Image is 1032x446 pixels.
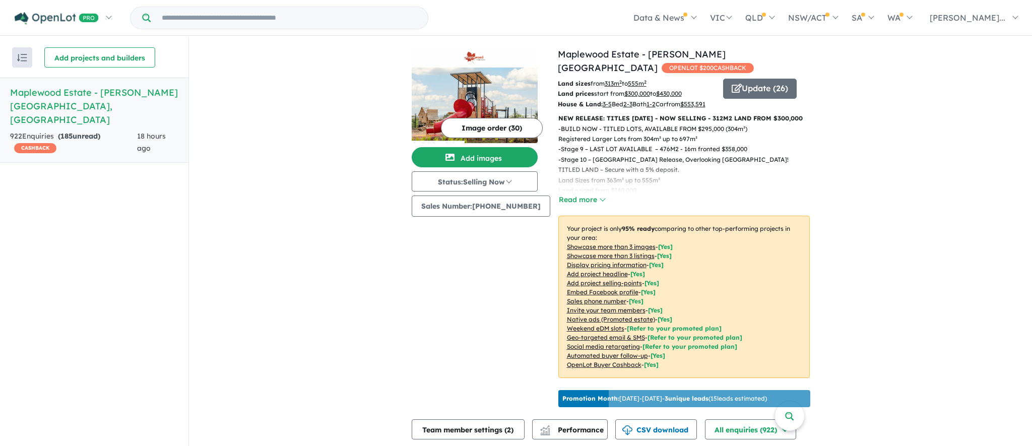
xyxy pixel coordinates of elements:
[15,12,99,25] img: Openlot PRO Logo White
[658,243,673,250] span: [ Yes ]
[540,428,550,435] img: bar-chart.svg
[412,171,538,192] button: Status:Selling Now
[930,13,1005,23] span: [PERSON_NAME]...
[567,288,638,296] u: Embed Facebook profile
[622,225,655,232] b: 95 % ready
[630,270,645,278] span: [ Yes ]
[657,252,672,260] span: [ Yes ]
[558,194,606,206] button: Read more
[567,297,626,305] u: Sales phone number
[60,132,73,141] span: 185
[603,100,612,108] u: 3-5
[656,90,682,97] u: $ 430,000
[412,419,525,439] button: Team member settings (2)
[651,352,665,359] span: [Yes]
[615,419,697,439] button: CSV download
[680,100,705,108] u: $ 553,591
[622,425,632,435] img: download icon
[416,51,534,63] img: Maplewood Estate - Melton South Logo
[665,395,708,402] b: 3 unique leads
[644,279,659,287] span: [ Yes ]
[567,352,648,359] u: Automated buyer follow-up
[412,147,538,167] button: Add images
[153,7,426,29] input: Try estate name, suburb, builder or developer
[567,334,645,341] u: Geo-targeted email & SMS
[644,79,647,85] sup: 2
[619,79,622,85] sup: 2
[649,261,664,269] span: [ Yes ]
[567,361,641,368] u: OpenLot Buyer Cashback
[412,196,550,217] button: Sales Number:[PHONE_NUMBER]
[644,361,659,368] span: [Yes]
[558,113,810,123] p: NEW RELEASE: TITLES [DATE] - NOW SELLING - 312M2 LAND FROM $300,000
[567,279,642,287] u: Add project selling-points
[558,48,726,74] a: Maplewood Estate - [PERSON_NAME][GEOGRAPHIC_DATA]
[642,343,737,350] span: [Refer to your promoted plan]
[567,343,640,350] u: Social media retargeting
[567,270,628,278] u: Add project headline
[567,315,655,323] u: Native ads (Promoted estate)
[542,425,604,434] span: Performance
[558,99,716,109] p: Bed Bath Car from
[558,90,594,97] b: Land prices
[623,100,632,108] u: 2-3
[558,144,818,154] p: - Stage 9 – LAST LOT AVAILABLE – 476M2 - 16m fronted $358,000
[627,325,722,332] span: [Refer to your promoted plan]
[629,297,643,305] span: [ Yes ]
[58,132,100,141] strong: ( unread)
[650,90,682,97] span: to
[412,47,538,143] a: Maplewood Estate - Melton South LogoMaplewood Estate - Melton South
[658,315,672,323] span: [Yes]
[567,243,656,250] u: Showcase more than 3 images
[17,54,27,61] img: sort.svg
[723,79,797,99] button: Update (26)
[507,425,511,434] span: 2
[540,425,549,431] img: line-chart.svg
[10,86,178,126] h5: Maplewood Estate - [PERSON_NAME][GEOGRAPHIC_DATA] , [GEOGRAPHIC_DATA]
[624,90,650,97] u: $ 300,000
[628,80,647,87] u: 555 m
[705,419,796,439] button: All enquiries (922)
[605,80,622,87] u: 313 m
[558,100,603,108] b: House & Land:
[662,63,754,73] span: OPENLOT $ 200 CASHBACK
[558,89,716,99] p: start from
[14,143,56,153] span: CASHBACK
[567,252,655,260] u: Showcase more than 3 listings
[562,394,767,403] p: [DATE] - [DATE] - ( 15 leads estimated)
[558,79,716,89] p: from
[558,155,818,206] p: - Stage 10 – [GEOGRAPHIC_DATA] Release, Overlooking [GEOGRAPHIC_DATA]! TITLED LAND – Secure with ...
[532,419,608,439] button: Performance
[558,80,591,87] b: Land sizes
[412,68,538,143] img: Maplewood Estate - Melton South
[648,306,663,314] span: [ Yes ]
[10,131,137,155] div: 922 Enquir ies
[137,132,166,153] span: 18 hours ago
[648,334,742,341] span: [Refer to your promoted plan]
[567,261,647,269] u: Display pricing information
[622,80,647,87] span: to
[641,288,656,296] span: [ Yes ]
[44,47,155,68] button: Add projects and builders
[562,395,619,402] b: Promotion Month:
[441,118,543,138] button: Image order (30)
[567,306,646,314] u: Invite your team members
[647,100,656,108] u: 1-2
[567,325,624,332] u: Weekend eDM slots
[558,124,818,145] p: - BUILD NOW - TITLED LOTS, AVAILABLE FROM $295,000 (304m²) Registered Larger Lots from 304m² up t...
[558,216,810,378] p: Your project is only comparing to other top-performing projects in your area: - - - - - - - - - -...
